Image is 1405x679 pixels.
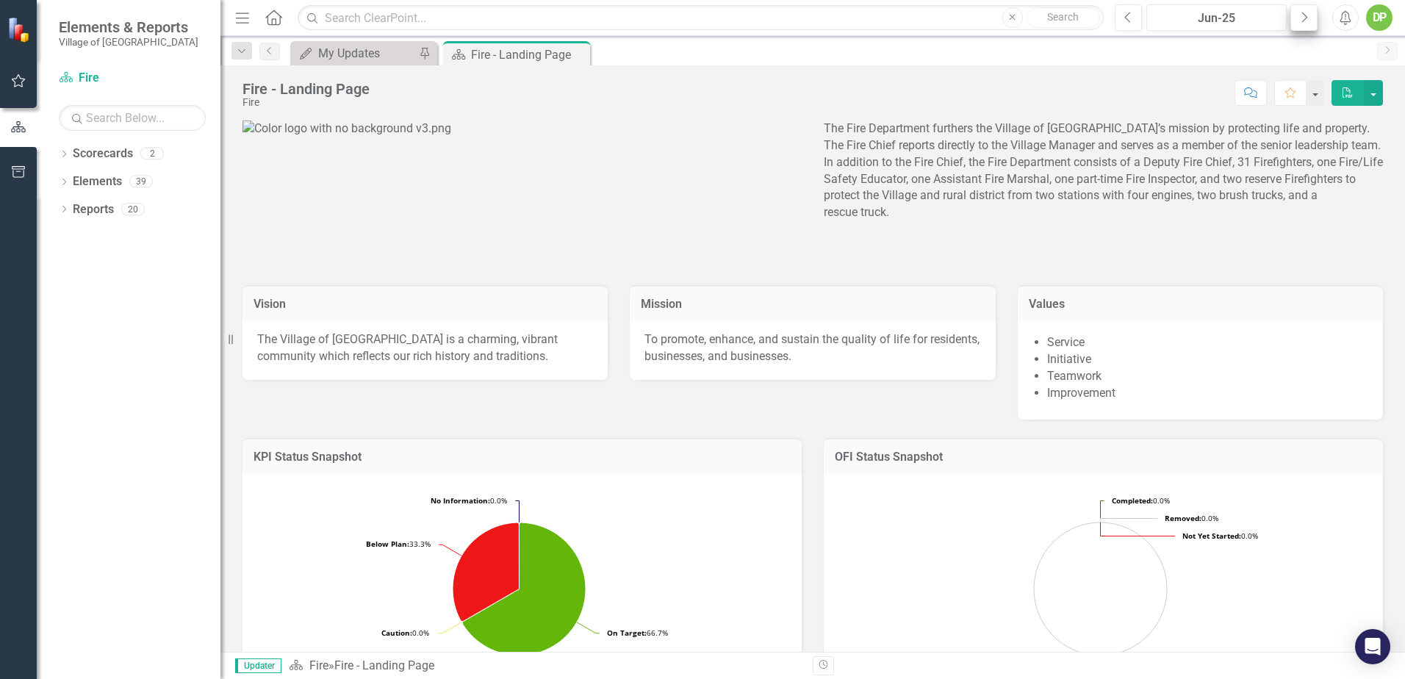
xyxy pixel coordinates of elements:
[1146,4,1287,31] button: Jun-25
[1112,495,1170,506] text: 0.0%
[1112,495,1153,506] tspan: Completed:
[1047,351,1368,368] li: Initiative
[607,628,647,638] tspan: On Target:
[1029,298,1372,311] h3: Values
[1355,629,1390,664] div: Open Intercom Messenger
[453,522,520,622] path: Below Plan, 2.
[59,70,206,87] a: Fire
[242,121,451,137] img: Color logo with no background v3.png
[366,539,409,549] tspan: Below Plan:
[644,331,980,365] p: To promote, enhance, and sustain the quality of life for residents, businesses, and businesses.
[1047,334,1368,351] li: Service
[7,17,33,43] img: ClearPoint Strategy
[1047,385,1368,402] li: Improvement
[73,201,114,218] a: Reports
[1027,7,1100,28] button: Search
[254,298,597,311] h3: Vision
[318,44,415,62] div: My Updates
[381,628,412,638] tspan: Caution:
[73,173,122,190] a: Elements
[254,450,791,464] h3: KPI Status Snapshot
[334,658,434,672] div: Fire - Landing Page
[824,121,1383,224] p: The Fire Department furthers the Village of [GEOGRAPHIC_DATA]’s mission by protecting life and pr...
[289,658,802,675] div: »
[835,450,1372,464] h3: OFI Status Snapshot
[294,44,415,62] a: My Updates
[298,5,1104,31] input: Search ClearPoint...
[59,36,198,48] small: Village of [GEOGRAPHIC_DATA]
[366,539,431,549] text: 33.3%
[59,18,198,36] span: Elements & Reports
[1182,531,1258,541] text: 0.0%
[1047,368,1368,385] li: Teamwork
[73,145,133,162] a: Scorecards
[641,298,984,311] h3: Mission
[431,495,507,506] text: 0.0%
[242,81,370,97] div: Fire - Landing Page
[1165,513,1201,523] tspan: Removed:
[1182,531,1241,541] tspan: Not Yet Started:
[1151,10,1282,27] div: Jun-25
[129,176,153,188] div: 39
[381,628,429,638] text: 0.0%
[1047,11,1079,23] span: Search
[235,658,281,673] span: Updater
[1366,4,1393,31] button: DP
[140,148,164,160] div: 2
[462,522,586,655] path: On Target, 4.
[1165,513,1218,523] text: 0.0%
[431,495,490,506] tspan: No Information:
[257,331,593,365] p: The Village of [GEOGRAPHIC_DATA] is a charming, vibrant community which reflects our rich history...
[471,46,586,64] div: Fire - Landing Page
[121,203,145,215] div: 20
[309,658,328,672] a: Fire
[242,97,370,108] div: Fire
[59,105,206,131] input: Search Below...
[607,628,668,638] text: 66.7%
